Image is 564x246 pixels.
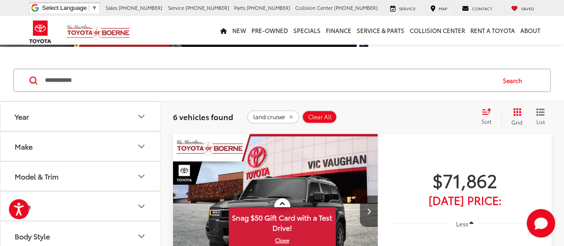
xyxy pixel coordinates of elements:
button: Grid View [501,108,529,125]
span: [DATE] Price: [394,196,536,204]
span: Sales [106,4,117,11]
a: My Saved Vehicles [504,5,541,12]
button: Toggle Chat Window [527,209,555,238]
div: Make [136,141,147,152]
span: Clear All [308,113,332,121]
img: Vic Vaughan Toyota of Boerne [66,24,130,40]
span: [PHONE_NUMBER] [247,4,290,11]
button: YearYear [0,102,161,131]
span: land cruiser [253,113,285,121]
a: Pre-Owned [249,16,291,45]
button: Less [452,216,478,232]
span: Service [168,4,184,11]
span: Contact [472,5,492,11]
button: Next image [360,196,378,227]
a: Service & Parts: Opens in a new tab [354,16,407,45]
button: Select sort value [477,108,501,125]
button: List View [529,108,552,125]
a: Service [383,5,422,12]
span: 6 vehicles found [173,111,233,122]
a: Rent a Toyota [468,16,518,45]
span: Parts [234,4,245,11]
a: Home [218,16,230,45]
span: Collision Center [295,4,333,11]
div: Body Style [136,231,147,242]
a: Contact [455,5,499,12]
span: Service [399,5,416,11]
a: Specials [291,16,323,45]
div: Model & Trim [15,172,58,180]
button: Model & TrimModel & Trim [0,162,161,191]
button: Clear All [302,110,337,124]
span: Less [456,220,468,228]
div: Body Style [15,232,50,240]
span: Snag $50 Gift Card with a Test Drive! [230,208,335,235]
span: [PHONE_NUMBER] [119,4,162,11]
span: Sort [482,117,491,125]
button: PricePrice [0,192,161,221]
button: Search [494,69,535,92]
span: $71,862 [394,169,536,191]
a: Select Language​ [42,4,97,11]
input: Search by Make, Model, or Keyword [44,70,494,91]
a: Finance [323,16,354,45]
div: Model & Trim [136,171,147,182]
span: List [536,118,545,125]
span: ▼ [91,4,97,11]
button: remove land%20cruiser [247,110,299,124]
span: Grid [511,118,523,126]
svg: Start Chat [527,209,555,238]
img: Toyota [24,17,57,46]
a: New [230,16,249,45]
a: Collision Center [407,16,468,45]
a: Map [424,5,454,12]
div: Year [15,112,29,121]
span: [PHONE_NUMBER] [185,4,229,11]
a: About [518,16,543,45]
div: Make [15,142,33,150]
span: [PHONE_NUMBER] [334,4,378,11]
span: Map [439,5,447,11]
span: Select Language [42,4,86,11]
button: MakeMake [0,132,161,161]
div: Year [136,111,147,122]
div: Price [136,201,147,212]
span: Saved [521,5,534,11]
